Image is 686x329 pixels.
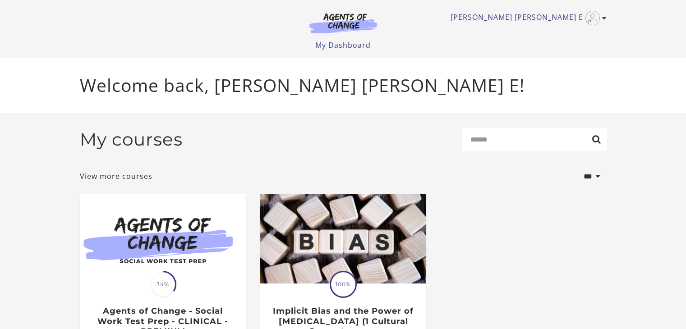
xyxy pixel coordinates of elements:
img: Agents of Change Logo [300,13,387,33]
span: 34% [151,272,175,297]
a: My Dashboard [315,40,371,50]
a: Toggle menu [451,11,602,25]
span: 100% [331,272,355,297]
p: Welcome back, [PERSON_NAME] [PERSON_NAME] E! [80,72,607,99]
a: View more courses [80,171,152,182]
h2: My courses [80,129,183,150]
